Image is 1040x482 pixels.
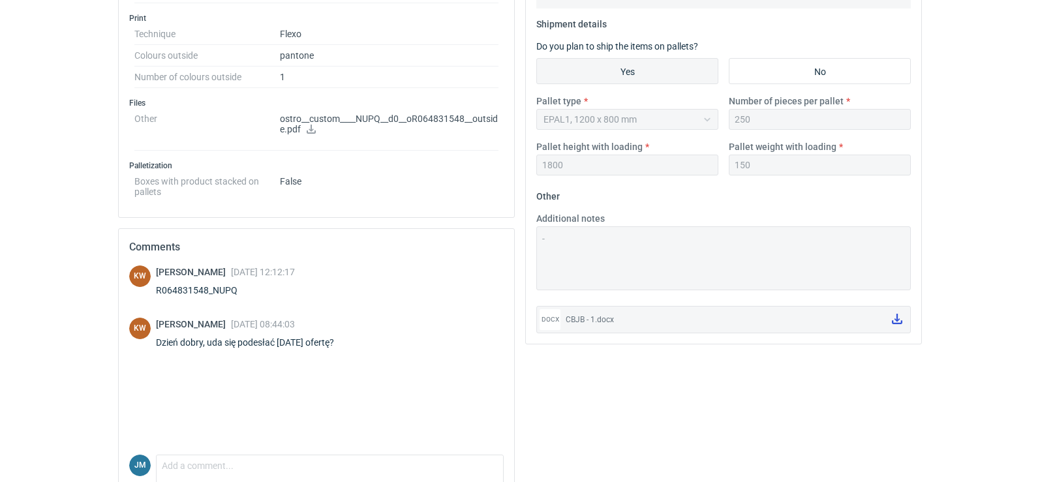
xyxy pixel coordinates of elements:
[536,186,560,202] legend: Other
[280,113,498,136] p: ostro__custom____NUPQ__d0__oR064831548__outside.pdf
[536,41,698,52] label: Do you plan to ship the items on pallets?
[129,318,151,339] figcaption: KW
[280,45,498,67] dd: pantone
[129,455,151,476] div: Joanna Myślak
[566,313,881,326] div: CBJB - 1.docx
[129,318,151,339] div: Klaudia Wiśniewska
[129,98,504,108] h3: Files
[156,267,231,277] span: [PERSON_NAME]
[536,212,605,225] label: Additional notes
[231,267,295,277] span: [DATE] 12:12:17
[280,67,498,88] dd: 1
[129,265,151,287] div: Klaudia Wiśniewska
[729,140,836,153] label: Pallet weight with loading
[129,239,504,255] h2: Comments
[134,67,280,88] dt: Number of colours outside
[134,171,280,197] dt: Boxes with product stacked on pallets
[156,319,231,329] span: [PERSON_NAME]
[536,226,911,290] textarea: -
[280,23,498,45] dd: Flexo
[536,140,643,153] label: Pallet height with loading
[134,45,280,67] dt: Colours outside
[129,455,151,476] figcaption: JM
[231,319,295,329] span: [DATE] 08:44:03
[129,160,504,171] h3: Palletization
[536,14,607,29] legend: Shipment details
[134,23,280,45] dt: Technique
[156,336,350,349] div: Dzień dobry, uda się podesłać [DATE] ofertę?
[156,284,295,297] div: R064831548_NUPQ
[280,171,498,197] dd: False
[540,309,560,330] div: docx
[134,108,280,151] dt: Other
[536,95,581,108] label: Pallet type
[729,95,844,108] label: Number of pieces per pallet
[129,265,151,287] figcaption: KW
[129,13,504,23] h3: Print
